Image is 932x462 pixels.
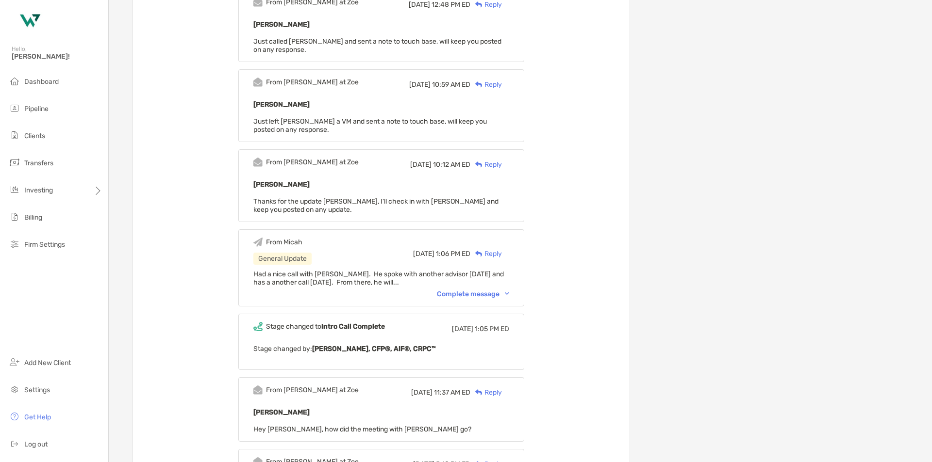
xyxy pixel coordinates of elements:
img: Reply icon [475,161,483,168]
img: Event icon [253,238,263,247]
span: Firm Settings [24,240,65,249]
div: From [PERSON_NAME] at Zoe [266,78,359,86]
span: Thanks for the update [PERSON_NAME], I'll check in with [PERSON_NAME] and keep you posted on any ... [253,197,499,214]
img: Event icon [253,385,263,395]
img: firm-settings icon [9,238,20,250]
img: Event icon [253,78,263,87]
span: [DATE] [409,0,430,9]
img: pipeline icon [9,102,20,114]
img: Reply icon [475,81,483,88]
div: Reply [470,249,502,259]
span: [DATE] [410,160,432,169]
span: Get Help [24,413,51,421]
img: dashboard icon [9,75,20,87]
b: [PERSON_NAME] [253,180,310,189]
span: Dashboard [24,78,59,86]
span: 12:48 PM ED [432,0,470,9]
img: settings icon [9,383,20,395]
img: clients icon [9,129,20,141]
img: billing icon [9,211,20,223]
span: [DATE] [411,388,433,397]
div: Complete message [437,290,509,298]
span: Investing [24,186,53,194]
span: Just left [PERSON_NAME] a VM and sent a note to touch base, will keep you posted on any response. [253,117,487,134]
div: Reply [470,80,502,90]
span: Clients [24,132,45,140]
span: Just called [PERSON_NAME] and sent a note to touch base, will keep you posted on any response. [253,37,501,54]
img: Reply icon [475,251,483,257]
span: 10:12 AM ED [433,160,470,169]
span: Transfers [24,159,53,167]
span: Billing [24,213,42,222]
b: [PERSON_NAME] [253,20,310,29]
img: Event icon [253,158,263,167]
b: [PERSON_NAME] [253,100,310,109]
b: [PERSON_NAME] [253,408,310,416]
div: From [PERSON_NAME] at Zoe [266,158,359,166]
span: Pipeline [24,105,49,113]
span: [PERSON_NAME]! [12,52,102,61]
b: [PERSON_NAME], CFP®, AIF®, CRPC™ [312,345,436,353]
img: investing icon [9,184,20,195]
p: Stage changed by: [253,343,509,355]
span: [DATE] [413,250,434,258]
b: Intro Call Complete [321,322,385,331]
img: add_new_client icon [9,356,20,368]
div: Stage changed to [266,322,385,331]
span: Settings [24,386,50,394]
span: [DATE] [452,325,473,333]
div: Reply [470,387,502,398]
img: Reply icon [475,389,483,396]
div: General Update [253,253,312,265]
div: From [PERSON_NAME] at Zoe [266,386,359,394]
span: 10:59 AM ED [432,80,470,89]
span: 11:37 AM ED [434,388,470,397]
img: get-help icon [9,411,20,422]
span: Add New Client [24,359,71,367]
img: Event icon [253,322,263,331]
span: 1:06 PM ED [436,250,470,258]
span: Hey [PERSON_NAME], how did the meeting with [PERSON_NAME] go? [253,425,471,433]
span: [DATE] [409,80,431,89]
div: Reply [470,159,502,170]
img: Zoe Logo [12,4,47,39]
img: transfers icon [9,157,20,168]
span: 1:05 PM ED [475,325,509,333]
div: From Micah [266,238,302,246]
span: Log out [24,440,48,448]
span: Had a nice call with [PERSON_NAME]. He spoke with another advisor [DATE] and has a another call [... [253,270,504,287]
img: logout icon [9,438,20,449]
img: Chevron icon [505,292,509,295]
img: Reply icon [475,1,483,8]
